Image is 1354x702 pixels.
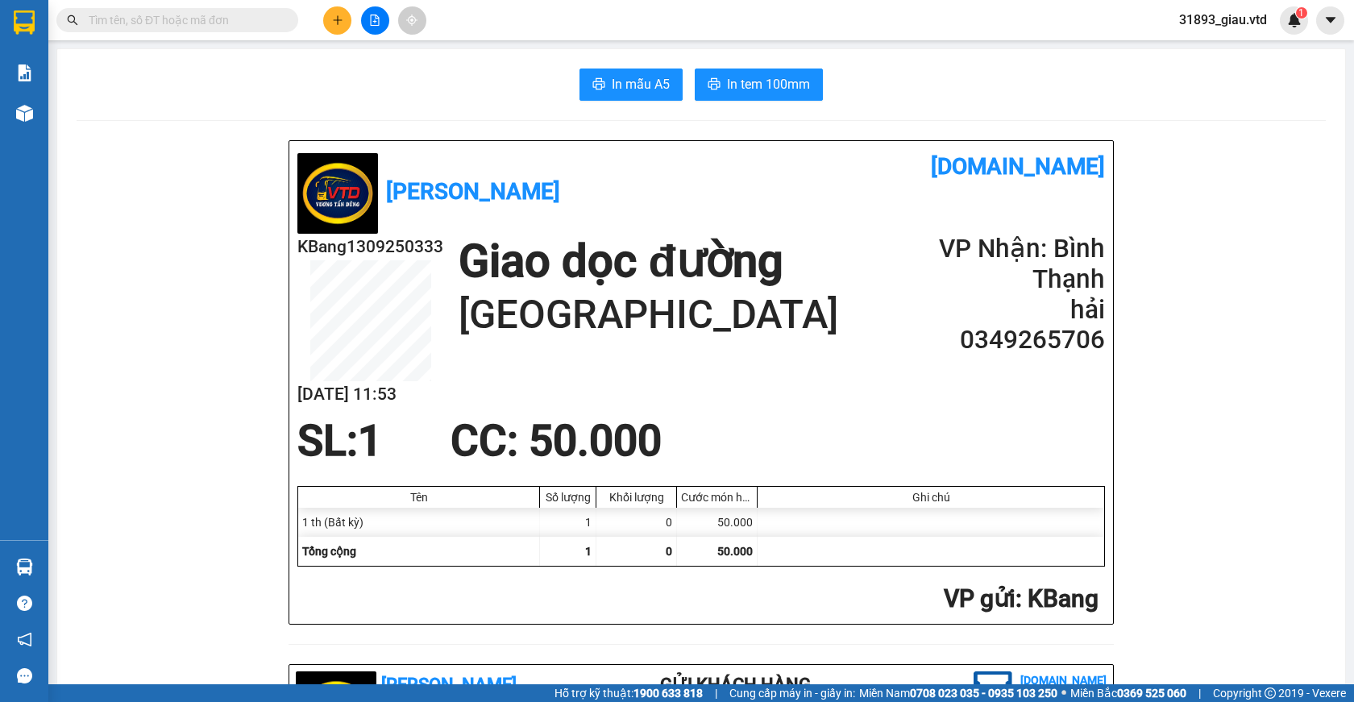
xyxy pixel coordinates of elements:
span: In tem 100mm [727,74,810,94]
img: warehouse-icon [16,105,33,122]
span: Tổng cộng [302,545,356,558]
span: 31893_giau.vtd [1166,10,1280,30]
h2: VP Nhận: Bình Thạnh [912,234,1105,295]
span: message [17,668,32,683]
h2: KBang1309250333 [297,234,443,260]
span: file-add [369,15,380,26]
b: [DOMAIN_NAME] [931,153,1105,180]
span: plus [332,15,343,26]
span: ⚪️ [1061,690,1066,696]
span: SL: [297,416,358,466]
span: VP gửi [944,584,1015,613]
span: | [715,684,717,702]
span: question-circle [17,596,32,611]
span: aim [406,15,417,26]
span: caret-down [1323,13,1338,27]
strong: 0369 525 060 [1117,687,1186,700]
span: Miền Nam [859,684,1057,702]
img: solution-icon [16,64,33,81]
button: file-add [361,6,389,35]
div: 1 th (Bất kỳ) [298,508,540,537]
img: icon-new-feature [1287,13,1302,27]
input: Tìm tên, số ĐT hoặc mã đơn [89,11,279,29]
div: 1 [540,508,596,537]
h2: hải [912,295,1105,326]
button: caret-down [1316,6,1344,35]
h1: Giao dọc đường [459,234,838,289]
img: warehouse-icon [16,559,33,575]
b: Gửi khách hàng [660,675,811,695]
span: 1 [585,545,592,558]
span: In mẫu A5 [612,74,670,94]
div: Ghi chú [762,491,1100,504]
strong: 0708 023 035 - 0935 103 250 [910,687,1057,700]
button: printerIn tem 100mm [695,69,823,101]
h1: [GEOGRAPHIC_DATA] [459,289,838,341]
span: Hỗ trợ kỹ thuật: [554,684,703,702]
b: [DOMAIN_NAME] [1020,674,1107,687]
span: 0 [666,545,672,558]
img: logo-vxr [14,10,35,35]
strong: 1900 633 818 [633,687,703,700]
span: search [67,15,78,26]
span: notification [17,632,32,647]
div: Tên [302,491,535,504]
div: CC : 50.000 [441,417,671,465]
h2: 0349265706 [912,325,1105,355]
span: 50.000 [717,545,753,558]
div: Số lượng [544,491,592,504]
span: copyright [1265,687,1276,699]
div: 0 [596,508,677,537]
span: Miền Bắc [1070,684,1186,702]
button: plus [323,6,351,35]
img: logo.jpg [297,153,378,234]
span: printer [592,77,605,93]
button: aim [398,6,426,35]
span: 1 [358,416,382,466]
b: [PERSON_NAME] [386,178,560,205]
span: printer [708,77,721,93]
button: printerIn mẫu A5 [579,69,683,101]
span: Cung cấp máy in - giấy in: [729,684,855,702]
div: Cước món hàng [681,491,753,504]
sup: 1 [1296,7,1307,19]
h2: : KBang [297,583,1099,616]
span: 1 [1298,7,1304,19]
div: 50.000 [677,508,758,537]
div: Khối lượng [600,491,672,504]
span: | [1198,684,1201,702]
h2: [DATE] 11:53 [297,381,443,408]
b: [PERSON_NAME] [381,675,517,695]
